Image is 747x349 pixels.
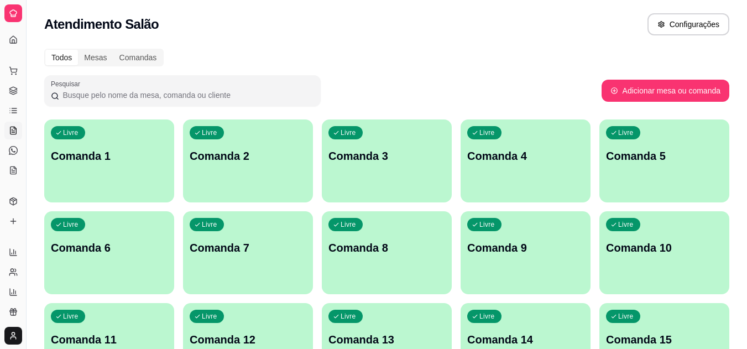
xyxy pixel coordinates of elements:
[606,240,723,256] p: Comanda 10
[618,220,634,229] p: Livre
[202,220,217,229] p: Livre
[44,119,174,202] button: LivreComanda 1
[322,119,452,202] button: LivreComanda 3
[618,128,634,137] p: Livre
[618,312,634,321] p: Livre
[190,148,306,164] p: Comanda 2
[341,128,356,137] p: Livre
[183,119,313,202] button: LivreComanda 2
[602,80,729,102] button: Adicionar mesa ou comanda
[51,79,84,88] label: Pesquisar
[51,332,168,347] p: Comanda 11
[467,148,584,164] p: Comanda 4
[341,220,356,229] p: Livre
[78,50,113,65] div: Mesas
[479,128,495,137] p: Livre
[606,332,723,347] p: Comanda 15
[599,211,729,294] button: LivreComanda 10
[599,119,729,202] button: LivreComanda 5
[328,332,445,347] p: Comanda 13
[63,312,79,321] p: Livre
[45,50,78,65] div: Todos
[183,211,313,294] button: LivreComanda 7
[44,211,174,294] button: LivreComanda 6
[59,90,314,101] input: Pesquisar
[341,312,356,321] p: Livre
[202,128,217,137] p: Livre
[51,148,168,164] p: Comanda 1
[44,15,159,33] h2: Atendimento Salão
[647,13,729,35] button: Configurações
[63,128,79,137] p: Livre
[51,240,168,256] p: Comanda 6
[467,240,584,256] p: Comanda 9
[113,50,163,65] div: Comandas
[461,119,591,202] button: LivreComanda 4
[461,211,591,294] button: LivreComanda 9
[202,312,217,321] p: Livre
[328,240,445,256] p: Comanda 8
[63,220,79,229] p: Livre
[479,312,495,321] p: Livre
[606,148,723,164] p: Comanda 5
[322,211,452,294] button: LivreComanda 8
[479,220,495,229] p: Livre
[190,332,306,347] p: Comanda 12
[467,332,584,347] p: Comanda 14
[190,240,306,256] p: Comanda 7
[328,148,445,164] p: Comanda 3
